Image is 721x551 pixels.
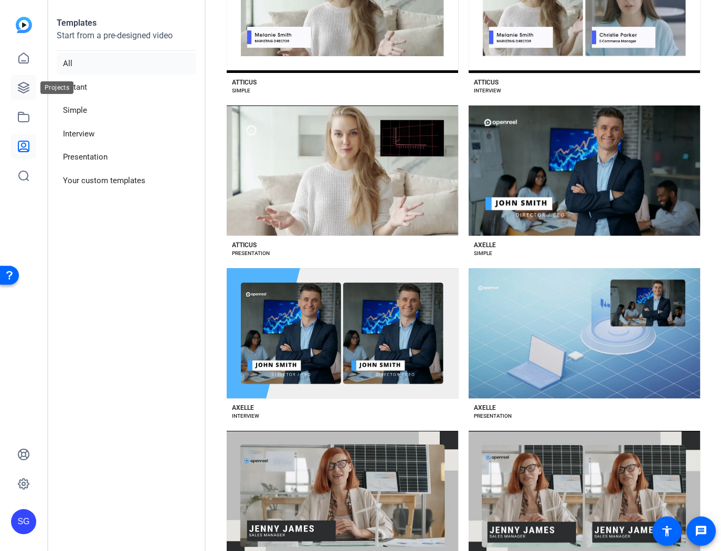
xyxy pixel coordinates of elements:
div: INTERVIEW [474,87,501,95]
button: Template image [227,105,458,236]
div: AXELLE [232,404,254,412]
div: ATTICUS [474,78,499,87]
div: SG [11,509,36,534]
p: Start from a pre-designed video [57,29,196,51]
div: SIMPLE [474,249,492,258]
li: Interview [57,123,196,145]
div: PRESENTATION [474,412,512,420]
strong: Templates [57,18,97,28]
mat-icon: message [695,525,707,537]
div: Projects [40,81,73,94]
div: AXELLE [474,241,496,249]
li: Your custom templates [57,170,196,192]
button: Template image [227,268,458,398]
div: SIMPLE [232,87,250,95]
li: Presentation [57,146,196,168]
button: Template image [469,268,700,398]
li: Instant [57,77,196,98]
button: Template image [469,105,700,236]
img: blue-gradient.svg [16,17,32,33]
div: ATTICUS [232,241,257,249]
mat-icon: accessibility [661,525,673,537]
li: All [57,53,196,75]
div: AXELLE [474,404,496,412]
div: PRESENTATION [232,249,270,258]
div: ATTICUS [232,78,257,87]
div: INTERVIEW [232,412,259,420]
li: Simple [57,100,196,121]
